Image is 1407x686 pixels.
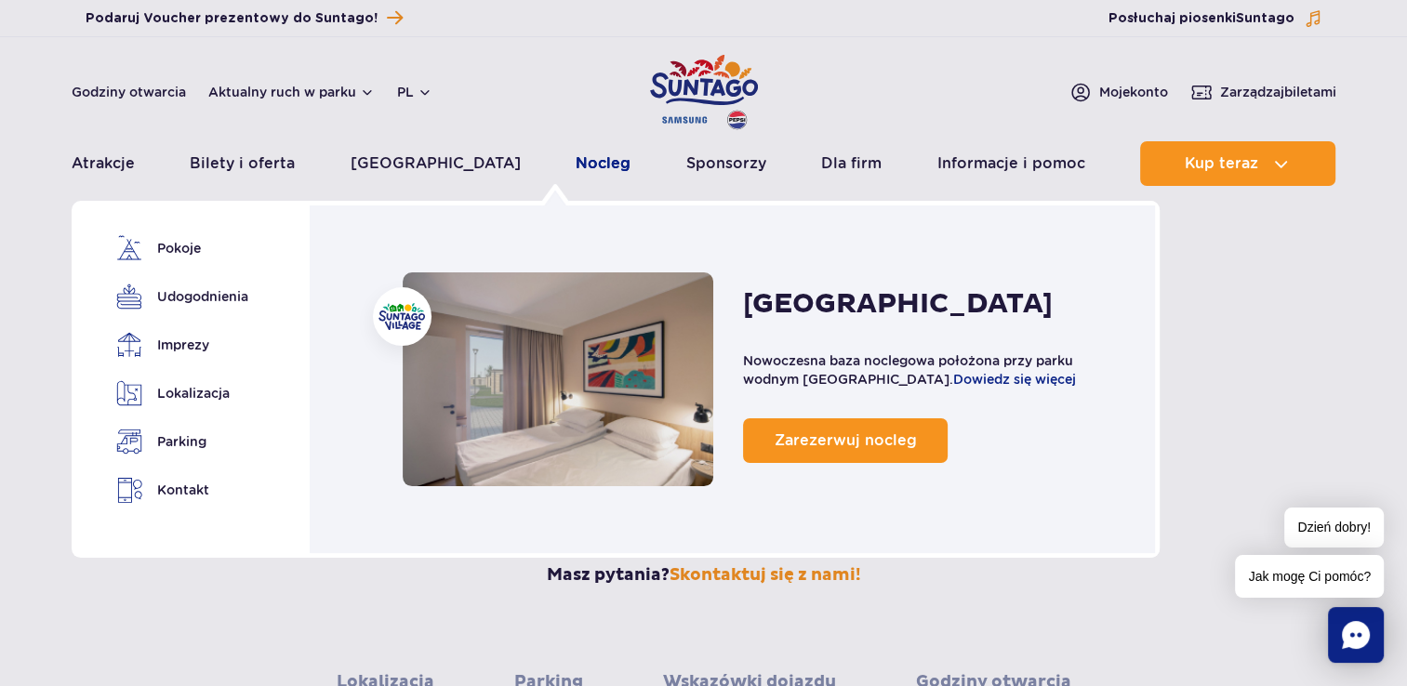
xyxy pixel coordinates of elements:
[1185,155,1258,172] span: Kup teraz
[1220,83,1336,101] span: Zarządzaj biletami
[72,141,135,186] a: Atrakcje
[116,380,242,406] a: Lokalizacja
[1099,83,1168,101] span: Moje konto
[1140,141,1335,186] button: Kup teraz
[72,83,186,101] a: Godziny otwarcia
[116,477,242,504] a: Kontakt
[351,141,521,186] a: [GEOGRAPHIC_DATA]
[116,429,242,455] a: Parking
[397,83,432,101] button: pl
[190,141,295,186] a: Bilety i oferta
[378,303,425,330] img: Suntago
[1235,555,1384,598] span: Jak mogę Ci pomóc?
[403,272,714,486] a: Nocleg
[1328,607,1384,663] div: Chat
[743,418,948,463] a: Zarezerwuj nocleg
[937,141,1085,186] a: Informacje i pomoc
[775,431,917,449] span: Zarezerwuj nocleg
[953,372,1076,387] a: Dowiedz się więcej
[686,141,766,186] a: Sponsorzy
[116,284,242,310] a: Udogodnienia
[1069,81,1168,103] a: Mojekonto
[743,286,1053,322] h2: [GEOGRAPHIC_DATA]
[116,235,242,261] a: Pokoje
[116,332,242,358] a: Imprezy
[208,85,375,99] button: Aktualny ruch w parku
[576,141,630,186] a: Nocleg
[1190,81,1336,103] a: Zarządzajbiletami
[821,141,882,186] a: Dla firm
[1284,508,1384,547] span: Dzień dobry!
[743,351,1117,389] p: Nowoczesna baza noclegowa położona przy parku wodnym [GEOGRAPHIC_DATA].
